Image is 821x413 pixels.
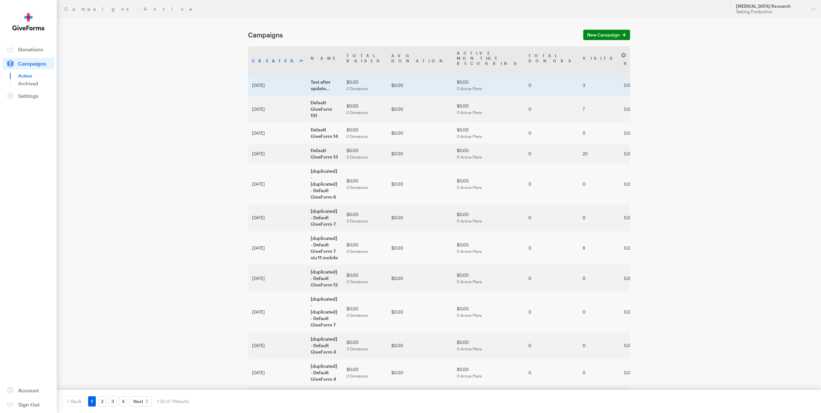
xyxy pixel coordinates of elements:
[579,332,620,359] td: 0
[587,31,620,39] span: New Campaign
[18,72,54,80] a: Active
[453,292,525,332] td: $0.00
[343,332,387,359] td: $0.00
[307,265,343,292] td: [duplicated] - Default GiveForm 12
[457,86,482,91] span: 0 Active Plans
[620,75,662,96] td: 0.00%
[620,46,662,75] th: Conv. Rate: activate to sort column ascending
[3,90,54,102] a: Settings
[525,292,579,332] td: 0
[453,164,525,204] td: $0.00
[248,265,307,292] td: [DATE]
[736,4,806,9] div: [MEDICAL_DATA] Research
[453,359,525,386] td: $0.00
[453,204,525,231] td: $0.00
[620,386,662,407] td: 0.00%
[248,292,307,332] td: [DATE]
[457,155,482,159] span: 0 Active Plans
[620,231,662,265] td: 0.00%
[248,123,307,143] td: [DATE]
[18,93,38,99] span: Settings
[343,46,387,75] th: TotalRaised: activate to sort column ascending
[343,96,387,123] td: $0.00
[65,6,136,12] a: Campaigns
[343,164,387,204] td: $0.00
[3,399,54,410] a: Sign Out
[248,31,576,39] h1: Campaigns
[620,164,662,204] td: 0.00%
[579,96,620,123] td: 7
[387,332,453,359] td: $0.00
[453,332,525,359] td: $0.00
[457,249,482,253] span: 0 Active Plans
[579,75,620,96] td: 3
[343,359,387,386] td: $0.00
[346,185,368,190] span: 0 Donations
[620,143,662,164] td: 0.00%
[583,30,630,40] a: New Campaign
[18,80,54,88] a: Archived
[3,44,54,55] a: Donations
[346,110,368,115] span: 0 Donations
[343,123,387,143] td: $0.00
[620,292,662,332] td: 0.00%
[453,143,525,164] td: $0.00
[387,75,453,96] td: $0.00
[736,9,806,15] div: Testing Production
[457,279,482,284] span: 0 Active Plans
[343,386,387,407] td: $0.00
[579,164,620,204] td: 0
[387,123,453,143] td: $0.00
[343,143,387,164] td: $0.00
[525,164,579,204] td: 0
[119,396,127,407] a: 4
[346,134,368,139] span: 0 Donations
[620,96,662,123] td: 0.00%
[453,123,525,143] td: $0.00
[579,231,620,265] td: 8
[457,110,482,115] span: 0 Active Plans
[346,219,368,223] span: 0 Donations
[307,96,343,123] td: Default GiveForm 151
[129,396,152,407] a: Next
[457,313,482,317] span: 0 Active Plans
[248,164,307,204] td: [DATE]
[307,46,343,75] th: Name: activate to sort column ascending
[307,123,343,143] td: Default GiveForm 14
[307,75,343,96] td: Test after update...
[579,292,620,332] td: 0
[453,96,525,123] td: $0.00
[579,386,620,407] td: 2
[387,164,453,204] td: $0.00
[98,396,106,407] a: 2
[525,265,579,292] td: 0
[248,96,307,123] td: [DATE]
[307,292,343,332] td: [duplicated] - [duplicated] - Default GiveForm 7
[579,265,620,292] td: 0
[343,265,387,292] td: $0.00
[248,204,307,231] td: [DATE]
[579,204,620,231] td: 0
[248,386,307,407] td: [DATE]
[175,399,189,404] span: Results
[525,46,579,75] th: TotalDonors: activate to sort column ascending
[579,143,620,164] td: 20
[525,96,579,123] td: 0
[453,265,525,292] td: $0.00
[3,58,54,69] a: Campaigns
[18,60,46,67] span: Campaigns
[457,185,482,190] span: 0 Active Plans
[18,401,40,408] span: Sign Out
[457,219,482,223] span: 0 Active Plans
[346,155,368,159] span: 0 Donations
[3,385,54,396] a: Account
[387,96,453,123] td: $0.00
[248,359,307,386] td: [DATE]
[620,123,662,143] td: 0.00%
[387,46,453,75] th: AvgDonation: activate to sort column ascending
[525,231,579,265] td: 0
[307,204,343,231] td: [duplicated] - Default GiveForm 7
[12,13,45,31] img: GiveForms
[453,46,525,75] th: Active MonthlyRecurring: activate to sort column ascending
[307,386,343,407] td: Default GiveForm 12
